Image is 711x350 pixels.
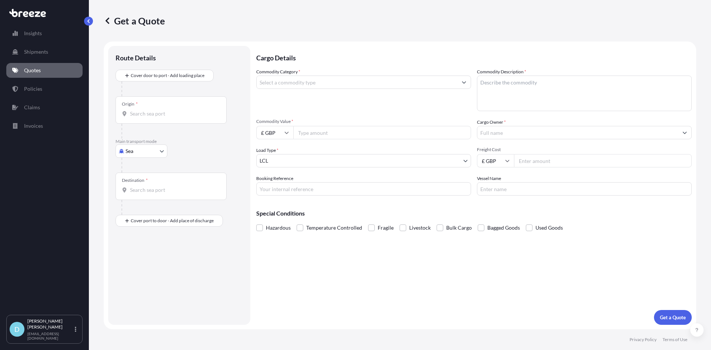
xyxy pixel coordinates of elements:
button: Cover door to port - Add loading place [116,70,214,81]
span: Bagged Goods [487,222,520,233]
span: Fragile [378,222,394,233]
span: LCL [260,157,268,164]
span: Bulk Cargo [446,222,472,233]
input: Enter amount [514,154,692,167]
p: Insights [24,30,42,37]
a: Shipments [6,44,83,59]
span: Hazardous [266,222,291,233]
span: Commodity Value [256,119,471,124]
span: Load Type [256,147,278,154]
span: D [14,326,20,333]
span: Cover door to port - Add loading place [131,72,204,79]
p: Cargo Details [256,46,692,68]
input: Enter name [477,182,692,196]
p: [PERSON_NAME] [PERSON_NAME] [27,318,73,330]
label: Vessel Name [477,175,501,182]
a: Privacy Policy [630,337,657,343]
p: Route Details [116,53,156,62]
button: Show suggestions [457,76,471,89]
button: Cover port to door - Add place of discharge [116,215,223,227]
input: Your internal reference [256,182,471,196]
button: Show suggestions [678,126,691,139]
a: Policies [6,81,83,96]
button: Get a Quote [654,310,692,325]
span: Used Goods [535,222,563,233]
input: Destination [130,186,217,194]
p: Quotes [24,67,41,74]
input: Origin [130,110,217,117]
a: Claims [6,100,83,115]
a: Invoices [6,119,83,133]
p: Policies [24,85,42,93]
a: Insights [6,26,83,41]
label: Booking Reference [256,175,293,182]
p: Get a Quote [104,15,165,27]
p: [EMAIL_ADDRESS][DOMAIN_NAME] [27,331,73,340]
p: Main transport mode [116,139,243,144]
p: Invoices [24,122,43,130]
span: Freight Cost [477,147,692,153]
p: Get a Quote [660,314,686,321]
input: Select a commodity type [257,76,457,89]
span: Livestock [409,222,431,233]
label: Commodity Description [477,68,526,76]
span: Temperature Controlled [306,222,362,233]
a: Quotes [6,63,83,78]
button: LCL [256,154,471,167]
span: Cover port to door - Add place of discharge [131,217,214,224]
label: Cargo Owner [477,119,506,126]
input: Full name [477,126,678,139]
div: Origin [122,101,138,107]
a: Terms of Use [662,337,687,343]
input: Type amount [293,126,471,139]
p: Shipments [24,48,48,56]
span: Sea [126,147,133,155]
p: Claims [24,104,40,111]
div: Destination [122,177,148,183]
label: Commodity Category [256,68,300,76]
button: Select transport [116,144,167,158]
p: Special Conditions [256,210,692,216]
